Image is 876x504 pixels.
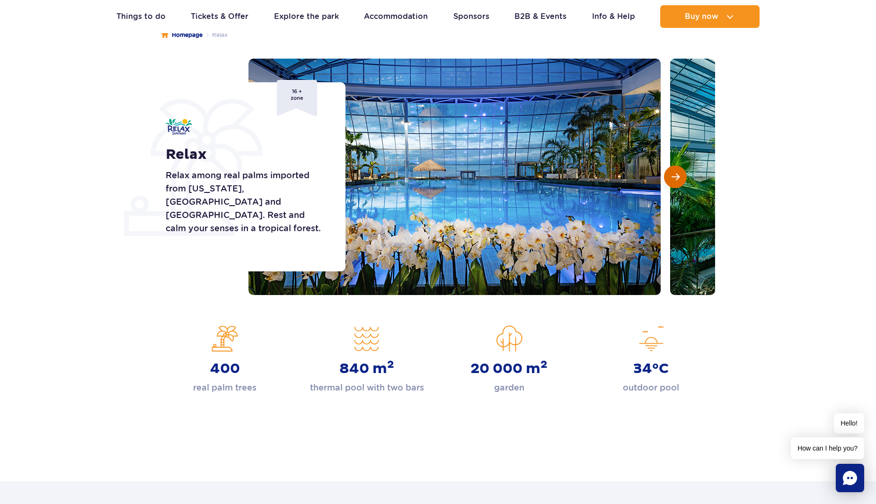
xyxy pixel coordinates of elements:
[364,5,428,28] a: Accommodation
[633,360,669,377] strong: 34°C
[339,360,394,377] strong: 840 m
[277,80,317,116] span: 16 + zone
[310,381,424,394] p: thermal pool with two bars
[191,5,248,28] a: Tickets & Offer
[664,165,687,188] button: Next slide
[116,5,166,28] a: Things to do
[166,119,192,135] img: Relax
[387,358,394,371] sup: 2
[791,437,864,459] span: How can I help you?
[166,169,324,235] p: Relax among real palms imported from [US_STATE], [GEOGRAPHIC_DATA] and [GEOGRAPHIC_DATA]. Rest an...
[836,464,864,492] div: Chat
[193,381,257,394] p: real palm trees
[834,413,864,434] span: Hello!
[514,5,566,28] a: B2B & Events
[685,12,718,21] span: Buy now
[592,5,635,28] a: Info & Help
[660,5,760,28] button: Buy now
[166,146,324,163] h1: Relax
[161,30,203,40] a: Homepage
[623,381,679,394] p: outdoor pool
[210,360,240,377] strong: 400
[494,381,524,394] p: garden
[540,358,548,371] sup: 2
[453,5,489,28] a: Sponsors
[203,30,228,40] li: Relax
[274,5,339,28] a: Explore the park
[470,360,548,377] strong: 20 000 m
